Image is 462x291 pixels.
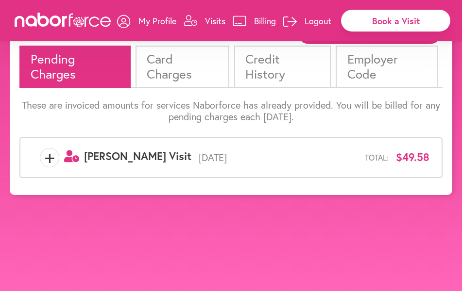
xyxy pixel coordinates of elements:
div: Book a Visit [341,10,450,32]
li: Card Charges [136,46,229,87]
span: Total: [365,153,389,162]
span: [PERSON_NAME] Visit [84,149,191,163]
span: + [40,148,59,167]
p: My Profile [138,15,176,27]
li: Pending Charges [19,46,131,87]
li: Employer Code [336,46,438,87]
p: Billing [254,15,276,27]
p: Logout [305,15,331,27]
a: Billing [233,6,276,35]
span: $49.58 [396,151,429,163]
li: Credit History [234,46,331,87]
p: Visits [205,15,225,27]
p: These are invoiced amounts for services Naborforce has already provided. You will be billed for a... [19,99,443,123]
a: Visits [184,6,225,35]
a: My Profile [117,6,176,35]
a: Logout [283,6,331,35]
span: [DATE] [191,152,365,163]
